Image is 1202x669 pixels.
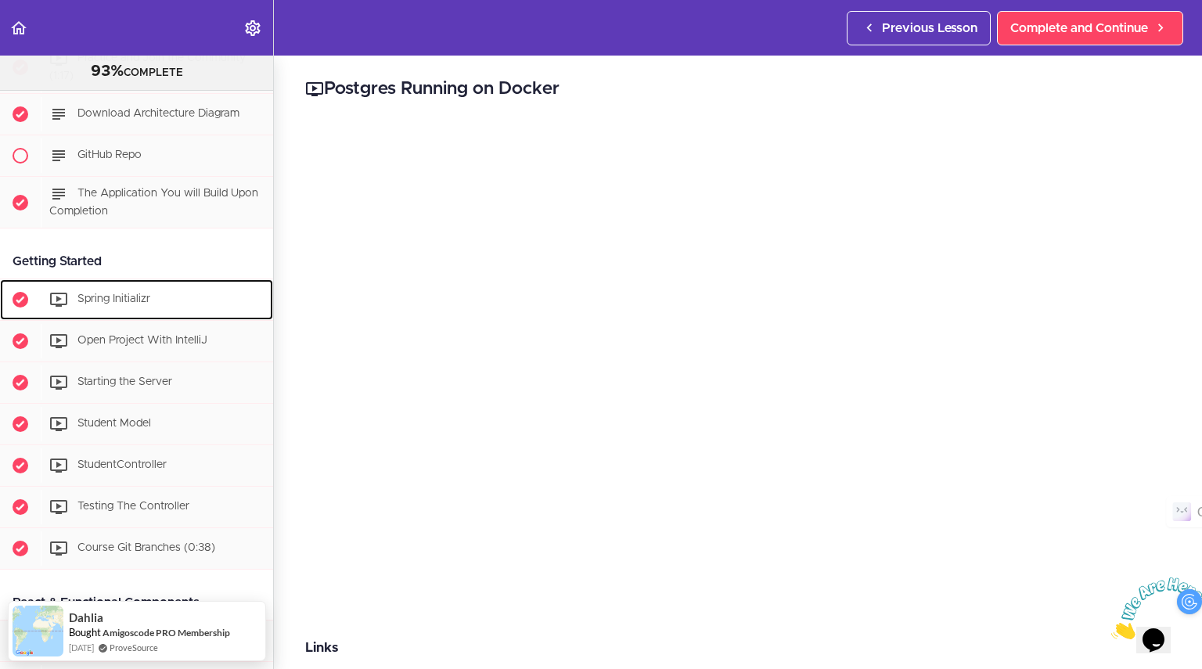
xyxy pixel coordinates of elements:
[305,76,1171,103] h2: Postgres Running on Docker
[77,543,215,554] span: Course Git Branches (0:38)
[77,149,142,160] span: GitHub Repo
[13,606,63,656] img: provesource social proof notification image
[77,108,239,119] span: Download Architecture Diagram
[77,336,207,347] span: Open Project With IntelliJ
[305,641,338,654] strong: Links
[997,11,1183,45] a: Complete and Continue
[9,19,28,38] svg: Back to course curriculum
[69,626,101,638] span: Bought
[1105,571,1202,646] iframe: chat widget
[20,62,254,82] div: COMPLETE
[882,19,977,38] span: Previous Lesson
[6,6,103,68] img: Chat attention grabber
[49,188,258,217] span: The Application You will Build Upon Completion
[77,294,150,305] span: Spring Initializr
[77,502,189,513] span: Testing The Controller
[77,419,151,430] span: Student Model
[77,377,172,388] span: Starting the Server
[69,641,94,654] span: [DATE]
[69,611,103,624] span: Dahlia
[77,460,167,471] span: StudentController
[110,641,158,654] a: ProveSource
[1010,19,1148,38] span: Complete and Continue
[103,627,230,638] a: Amigoscode PRO Membership
[91,63,124,79] span: 93%
[847,11,991,45] a: Previous Lesson
[243,19,262,38] svg: Settings Menu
